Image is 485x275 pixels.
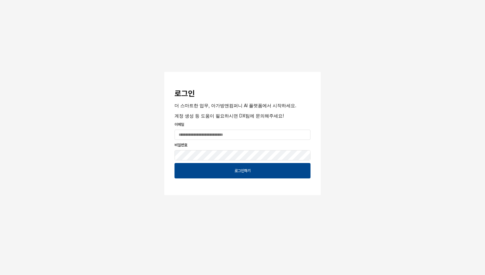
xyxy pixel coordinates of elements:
[174,112,311,119] p: 계정 생성 등 도움이 필요하시면 DX팀에 문의해주세요!
[174,163,311,178] button: 로그인하기
[174,89,311,98] h3: 로그인
[174,102,311,109] p: 더 스마트한 업무, 아가방앤컴퍼니 AI 플랫폼에서 시작하세요.
[174,122,311,127] p: 이메일
[234,168,251,173] p: 로그인하기
[174,142,311,148] p: 비밀번호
